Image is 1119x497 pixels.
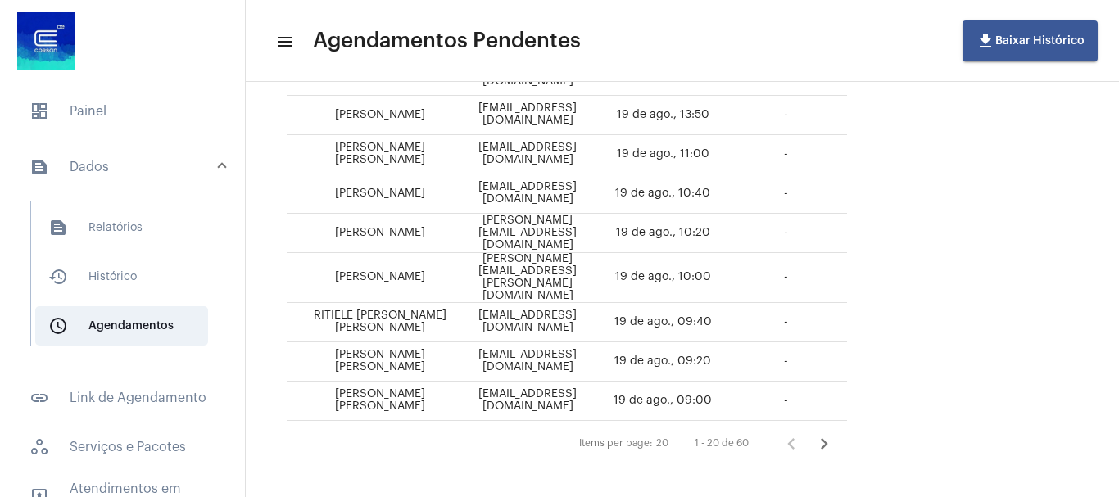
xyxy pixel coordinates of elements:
[454,382,601,421] td: [EMAIL_ADDRESS][DOMAIN_NAME]
[13,8,79,74] img: d4669ae0-8c07-2337-4f67-34b0df7f5ae4.jpeg
[724,214,847,253] td: -
[724,382,847,421] td: -
[48,267,68,287] mat-icon: sidenav icon
[287,174,454,214] td: [PERSON_NAME]
[48,316,68,336] mat-icon: sidenav icon
[976,35,1085,47] span: Baixar Histórico
[10,193,245,368] div: sidenav iconDados
[454,253,601,303] td: [PERSON_NAME][EMAIL_ADDRESS][PERSON_NAME][DOMAIN_NAME]
[287,96,454,135] td: [PERSON_NAME]
[579,438,653,449] div: Items per page:
[724,253,847,303] td: -
[775,427,808,460] button: Página anterior
[287,303,454,342] td: RITIELE [PERSON_NAME] [PERSON_NAME]
[976,31,995,51] mat-icon: file_download
[29,102,49,121] span: sidenav icon
[454,135,601,174] td: [EMAIL_ADDRESS][DOMAIN_NAME]
[724,303,847,342] td: -
[601,135,724,174] td: 19 de ago., 11:00
[275,32,292,52] mat-icon: sidenav icon
[16,378,229,418] span: Link de Agendamento
[454,342,601,382] td: [EMAIL_ADDRESS][DOMAIN_NAME]
[601,342,724,382] td: 19 de ago., 09:20
[454,174,601,214] td: [EMAIL_ADDRESS][DOMAIN_NAME]
[29,437,49,457] span: sidenav icon
[287,382,454,421] td: [PERSON_NAME] [PERSON_NAME]
[287,214,454,253] td: [PERSON_NAME]
[29,157,219,177] mat-panel-title: Dados
[656,438,668,449] div: 20
[313,28,581,54] span: Agendamentos Pendentes
[287,253,454,303] td: [PERSON_NAME]
[29,388,49,408] mat-icon: sidenav icon
[724,135,847,174] td: -
[601,174,724,214] td: 19 de ago., 10:40
[601,382,724,421] td: 19 de ago., 09:00
[601,96,724,135] td: 19 de ago., 13:50
[16,427,229,467] span: Serviços e Pacotes
[724,96,847,135] td: -
[10,141,245,193] mat-expansion-panel-header: sidenav iconDados
[724,342,847,382] td: -
[601,214,724,253] td: 19 de ago., 10:20
[48,218,68,237] mat-icon: sidenav icon
[724,174,847,214] td: -
[454,303,601,342] td: [EMAIL_ADDRESS][DOMAIN_NAME]
[16,92,229,131] span: Painel
[963,20,1098,61] button: Baixar Histórico
[868,386,940,405] div: Próxima página
[601,253,724,303] td: 19 de ago., 10:00
[35,257,208,296] span: Histórico
[695,438,749,449] div: 1 - 20 de 60
[454,96,601,135] td: [EMAIL_ADDRESS][DOMAIN_NAME]
[29,157,49,177] mat-icon: sidenav icon
[35,306,208,346] span: Agendamentos
[601,303,724,342] td: 19 de ago., 09:40
[287,135,454,174] td: [PERSON_NAME] [PERSON_NAME]
[454,214,601,253] td: [PERSON_NAME][EMAIL_ADDRESS][DOMAIN_NAME]
[808,427,840,460] button: Próxima página
[35,208,208,247] span: Relatórios
[287,342,454,382] td: [PERSON_NAME] [PERSON_NAME]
